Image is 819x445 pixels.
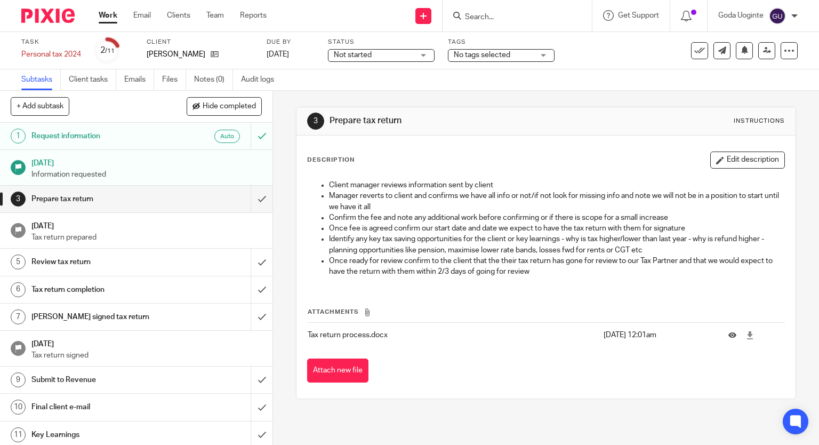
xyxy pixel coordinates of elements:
h1: Submit to Revenue [31,372,171,388]
a: Clients [167,10,190,21]
div: 9 [11,372,26,387]
label: Task [21,38,81,46]
p: Description [307,156,355,164]
div: Auto [214,130,240,143]
div: 1 [11,129,26,144]
div: 2 [100,44,115,57]
h1: Final client e-mail [31,399,171,415]
h1: [DATE] [31,218,262,232]
div: Instructions [734,117,785,125]
span: No tags selected [454,51,510,59]
div: 3 [307,113,324,130]
div: 7 [11,309,26,324]
span: [DATE] [267,51,289,58]
p: Once fee is agreed confirm our start date and date we expect to have the tax return with them for... [329,223,785,234]
p: [PERSON_NAME] [147,49,205,60]
div: 6 [11,282,26,297]
p: Information requested [31,169,262,180]
a: Audit logs [241,69,282,90]
a: Subtasks [21,69,61,90]
label: Client [147,38,253,46]
p: [DATE] 12:01am [604,330,712,340]
label: Status [328,38,435,46]
p: Identify any key tax saving opportunities for the client or key learnings - why is tax higher/low... [329,234,785,256]
p: Confirm the fee and note any additional work before confirming or if there is scope for a small i... [329,212,785,223]
input: Search [464,13,560,22]
p: Tax return process.docx [308,330,598,340]
span: Not started [334,51,372,59]
p: Client manager reviews information sent by client [329,180,785,190]
div: 5 [11,255,26,269]
img: svg%3E [769,7,786,25]
span: Hide completed [203,102,256,111]
small: /11 [105,48,115,54]
p: Once ready for review confirm to the client that the their tax return has gone for review to our ... [329,256,785,277]
label: Tags [448,38,555,46]
button: + Add subtask [11,97,69,115]
p: Tax return prepared [31,232,262,243]
a: Emails [124,69,154,90]
img: Pixie [21,9,75,23]
a: Notes (0) [194,69,233,90]
label: Due by [267,38,315,46]
h1: Key Learnings [31,427,171,443]
h1: Prepare tax return [330,115,568,126]
a: Team [206,10,224,21]
p: Tax return signed [31,350,262,361]
p: Goda Uoginte [718,10,764,21]
div: 10 [11,400,26,415]
a: Download [746,330,754,340]
a: Work [99,10,117,21]
div: Personal tax 2024 [21,49,81,60]
h1: [PERSON_NAME] signed tax return [31,309,171,325]
span: Get Support [618,12,659,19]
p: Manager reverts to client and confirms we have all info or not/if not look for missing info and n... [329,190,785,212]
a: Reports [240,10,267,21]
h1: [DATE] [31,336,262,349]
div: 11 [11,427,26,442]
span: Attachments [308,309,359,315]
div: 3 [11,192,26,206]
h1: [DATE] [31,155,262,169]
h1: Review tax return [31,254,171,270]
a: Email [133,10,151,21]
h1: Request information [31,128,171,144]
h1: Tax return completion [31,282,171,298]
a: Client tasks [69,69,116,90]
button: Edit description [710,152,785,169]
h1: Prepare tax return [31,191,171,207]
a: Files [162,69,186,90]
button: Hide completed [187,97,262,115]
button: Attach new file [307,359,368,383]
